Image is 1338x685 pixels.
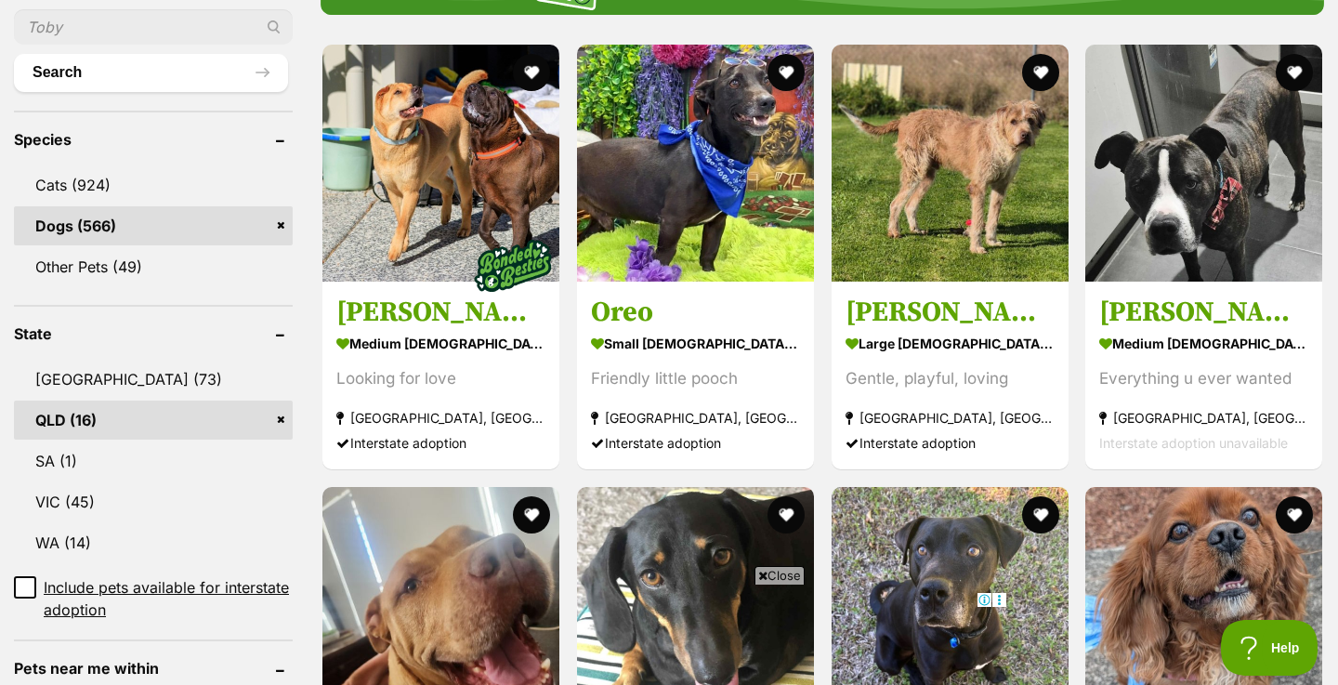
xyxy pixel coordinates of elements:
img: Molly & Sid - Shar Pei Dog [322,45,559,282]
strong: [GEOGRAPHIC_DATA], [GEOGRAPHIC_DATA] [846,405,1055,430]
button: favourite [1021,54,1058,91]
a: VIC (45) [14,482,293,521]
h3: [PERSON_NAME] [846,295,1055,330]
span: Interstate adoption unavailable [1099,435,1288,451]
div: Friendly little pooch [591,366,800,391]
a: [GEOGRAPHIC_DATA] (73) [14,360,293,399]
div: Interstate adoption [591,430,800,455]
a: [PERSON_NAME] medium [DEMOGRAPHIC_DATA] Dog Everything u ever wanted [GEOGRAPHIC_DATA], [GEOGRAPH... [1085,281,1322,469]
img: Billy - Irish Wolfhound x Bullmastiff Dog [832,45,1069,282]
strong: [GEOGRAPHIC_DATA], [GEOGRAPHIC_DATA] [591,405,800,430]
strong: large [DEMOGRAPHIC_DATA] Dog [846,330,1055,357]
button: Search [14,54,288,91]
a: [PERSON_NAME] & [PERSON_NAME] medium [DEMOGRAPHIC_DATA] Dog Looking for love [GEOGRAPHIC_DATA], [... [322,281,559,469]
header: Pets near me within [14,660,293,677]
div: Everything u ever wanted [1099,366,1308,391]
header: Species [14,131,293,148]
button: favourite [513,496,550,534]
a: Oreo small [DEMOGRAPHIC_DATA] Dog Friendly little pooch [GEOGRAPHIC_DATA], [GEOGRAPHIC_DATA] Inte... [577,281,814,469]
iframe: Help Scout Beacon - Open [1221,620,1319,676]
a: SA (1) [14,441,293,481]
img: bonded besties [466,219,559,312]
strong: medium [DEMOGRAPHIC_DATA] Dog [1099,330,1308,357]
h3: [PERSON_NAME] [1099,295,1308,330]
div: Interstate adoption [336,430,545,455]
img: Cruz - Bull Arab Dog [1085,45,1322,282]
strong: small [DEMOGRAPHIC_DATA] Dog [591,330,800,357]
a: Include pets available for interstate adoption [14,576,293,621]
strong: medium [DEMOGRAPHIC_DATA] Dog [336,330,545,357]
img: Oreo - Fox Terrier (Smooth) Dog [577,45,814,282]
a: WA (14) [14,523,293,562]
a: Cats (924) [14,165,293,204]
button: favourite [1276,496,1313,534]
h3: Oreo [591,295,800,330]
button: favourite [1021,496,1058,534]
a: Dogs (566) [14,206,293,245]
div: Gentle, playful, loving [846,366,1055,391]
h3: [PERSON_NAME] & [PERSON_NAME] [336,295,545,330]
div: Looking for love [336,366,545,391]
iframe: Advertisement [331,592,1007,676]
button: favourite [513,54,550,91]
span: Close [754,566,805,585]
button: favourite [767,54,805,91]
strong: [GEOGRAPHIC_DATA], [GEOGRAPHIC_DATA] [1099,405,1308,430]
span: Include pets available for interstate adoption [44,576,293,621]
button: favourite [1276,54,1313,91]
a: [PERSON_NAME] large [DEMOGRAPHIC_DATA] Dog Gentle, playful, loving [GEOGRAPHIC_DATA], [GEOGRAPHIC... [832,281,1069,469]
strong: [GEOGRAPHIC_DATA], [GEOGRAPHIC_DATA] [336,405,545,430]
button: favourite [767,496,805,534]
div: Interstate adoption [846,430,1055,455]
header: State [14,325,293,342]
a: QLD (16) [14,401,293,440]
a: Other Pets (49) [14,247,293,286]
input: Toby [14,9,293,45]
